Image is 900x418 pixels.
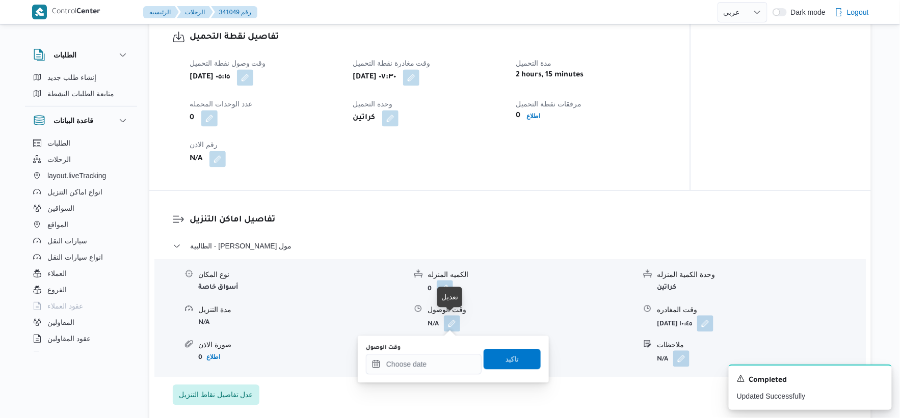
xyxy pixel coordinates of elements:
span: المواقع [47,218,68,231]
button: عدل تفاصيل نقاط التنزيل [173,384,259,405]
button: الفروع [29,282,133,298]
span: وقت وصول نفطة التحميل [190,59,266,67]
b: 0 [428,286,432,293]
button: اطلاع [522,110,544,122]
h3: قاعدة البيانات [54,115,93,127]
button: الرحلات [177,6,213,18]
b: كراتين [657,284,676,291]
button: انواع اماكن التنزيل [29,184,133,200]
div: وحدة الكمية المنزله [657,269,865,280]
button: تاكيد [484,349,541,369]
b: 0 [516,110,520,122]
div: الكميه المنزله [428,269,636,280]
button: إنشاء طلب جديد [29,69,133,86]
span: متابعة الطلبات النشطة [47,88,114,100]
button: عقود المقاولين [29,330,133,347]
button: الرئيسيه [143,6,179,18]
b: [DATE] ٠٧:٣٠ [353,71,396,83]
span: السواقين [47,202,74,214]
b: Center [76,8,100,16]
span: رقم الاذن [190,141,218,149]
div: مدة التنزيل [198,304,406,315]
span: انواع اماكن التنزيل [47,186,102,198]
button: انواع سيارات النقل [29,249,133,265]
div: صورة الاذن [198,340,406,350]
div: نوع المكان [198,269,406,280]
b: كراتين [353,112,375,124]
span: الرحلات [47,153,71,165]
b: N/A [428,321,439,328]
h3: تفاصيل اماكن التنزيل [190,213,848,227]
h3: تفاصيل نقطة التحميل [190,31,667,44]
span: عدل تفاصيل نقاط التنزيل [179,388,253,401]
button: الطلبات [33,49,129,61]
button: المقاولين [29,314,133,330]
button: المواقع [29,216,133,233]
span: وقت مغادرة نقطة التحميل [353,59,431,67]
div: ملاحظات [657,340,865,350]
button: الطالبية - [PERSON_NAME] مول [173,240,848,252]
div: Notification [737,374,884,387]
span: المقاولين [47,316,74,328]
button: اطلاع [202,351,224,363]
span: مدة التحميل [516,59,551,67]
b: 0 [190,112,194,124]
span: الطالبية - [PERSON_NAME] مول [190,240,292,252]
span: Dark mode [787,8,826,16]
span: إنشاء طلب جديد [47,71,96,83]
b: اطلاع [526,113,540,120]
span: اجهزة التليفون [47,349,90,361]
button: قاعدة البيانات [33,115,129,127]
button: 341049 رقم [211,6,257,18]
span: عقود المقاولين [47,332,91,345]
h3: الطلبات [54,49,76,61]
button: عقود العملاء [29,298,133,314]
span: الطلبات [47,137,70,149]
b: N/A [190,153,202,165]
div: تعديل [441,291,458,303]
button: الرحلات [29,151,133,168]
span: layout.liveTracking [47,170,106,182]
span: الفروع [47,284,67,296]
b: N/A [657,356,668,363]
span: سيارات النقل [47,235,87,247]
div: الطالبية - [PERSON_NAME] مول [154,259,866,377]
button: العملاء [29,265,133,282]
b: [DATE] ٠٥:١٥ [190,71,230,83]
div: وقت الوصول [428,304,636,315]
span: العملاء [47,267,67,280]
button: اجهزة التليفون [29,347,133,363]
b: [DATE] ١٠:٤٥ [657,321,692,328]
span: مرفقات نقطة التحميل [516,100,581,108]
input: Press the down key to open a popover containing a calendar. [366,354,482,374]
span: Logout [847,6,869,18]
b: 2 hours, 15 minutes [516,69,584,81]
span: عدد الوحدات المحمله [190,100,252,108]
span: تاكيد [506,353,519,365]
img: X8yXhbKr1z7QwAAAABJRU5ErkJggg== [32,5,47,19]
b: N/A [198,319,209,326]
button: متابعة الطلبات النشطة [29,86,133,102]
b: 0 [198,354,202,361]
button: Logout [831,2,873,22]
p: Updated Successfully [737,391,884,402]
button: السواقين [29,200,133,216]
span: وحدة التحميل [353,100,392,108]
span: عقود العملاء [47,300,83,312]
span: Completed [749,375,787,387]
button: الطلبات [29,135,133,151]
button: سيارات النقل [29,233,133,249]
div: قاعدة البيانات [25,135,137,355]
div: وقت المغادره [657,304,865,315]
span: انواع سيارات النقل [47,251,103,263]
div: الطلبات [25,69,137,106]
b: أسواق خاصة [198,284,238,291]
label: وقت الوصول [366,344,401,352]
b: اطلاع [206,353,220,360]
button: layout.liveTracking [29,168,133,184]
